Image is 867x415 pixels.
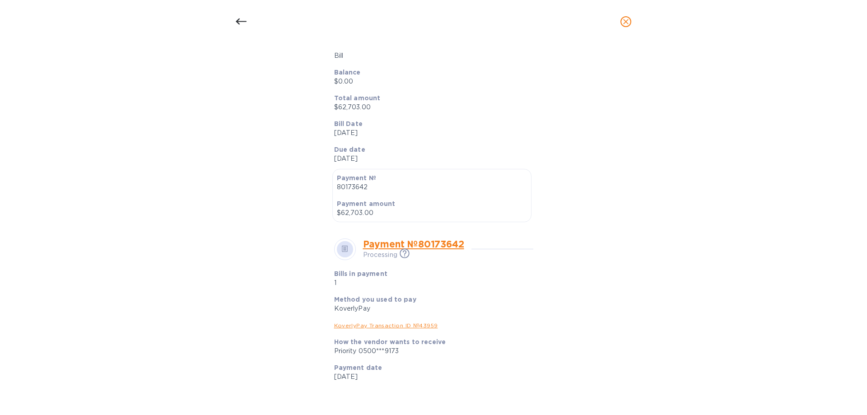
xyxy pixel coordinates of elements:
[334,278,462,288] p: 1
[334,154,526,163] p: [DATE]
[334,77,526,86] p: $0.00
[337,200,396,207] b: Payment amount
[334,304,526,313] div: KoverlyPay
[334,364,382,371] b: Payment date
[337,208,527,218] p: $62,703.00
[334,51,526,61] p: Bill
[334,120,363,127] b: Bill Date
[334,146,365,153] b: Due date
[334,346,526,356] div: Priority 0500***9173
[334,372,526,382] p: [DATE]
[334,338,446,345] b: How the vendor wants to receive
[334,322,438,329] a: KoverlyPay Transaction ID № 43959
[337,182,527,192] p: 80173642
[334,128,526,138] p: [DATE]
[334,103,526,112] p: $62,703.00
[334,296,416,303] b: Method you used to pay
[363,250,397,260] p: Processing
[334,94,381,102] b: Total amount
[337,174,376,182] b: Payment №
[363,238,464,250] a: Payment № 80173642
[334,270,387,277] b: Bills in payment
[334,69,361,76] b: Balance
[615,11,637,33] button: close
